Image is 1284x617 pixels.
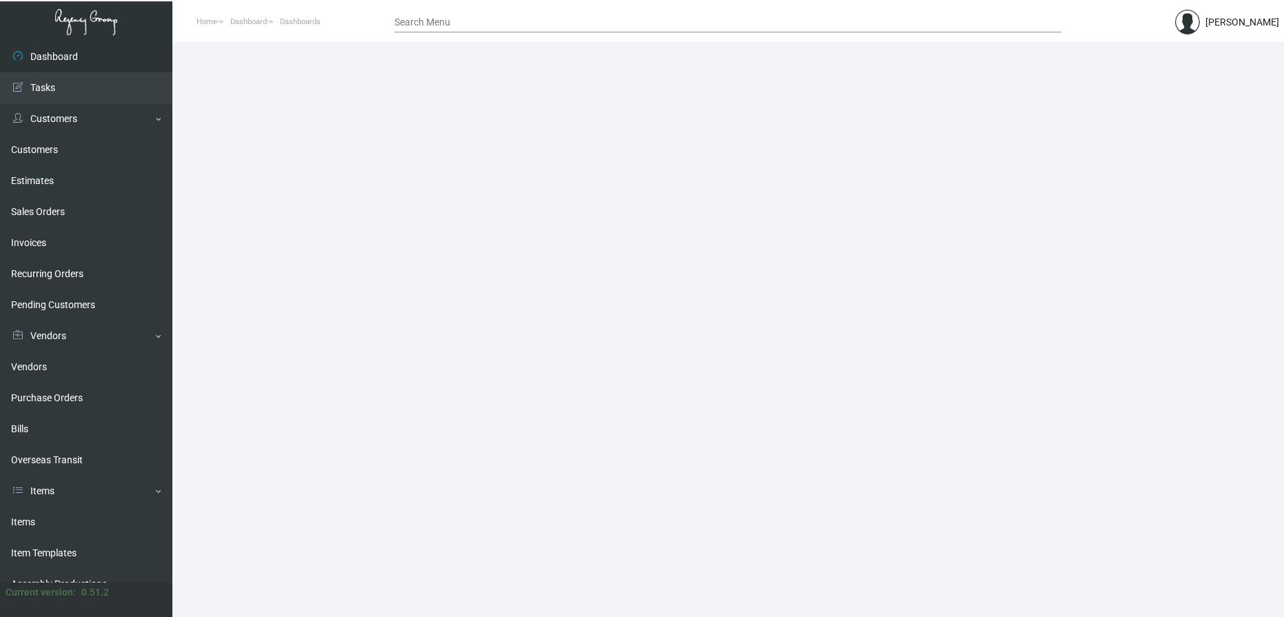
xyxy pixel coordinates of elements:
span: Dashboards [280,17,321,26]
div: 0.51.2 [81,585,109,600]
span: Dashboard [230,17,267,26]
div: [PERSON_NAME] [1205,15,1279,30]
img: admin@bootstrapmaster.com [1175,10,1200,34]
span: Home [197,17,217,26]
div: Current version: [6,585,76,600]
